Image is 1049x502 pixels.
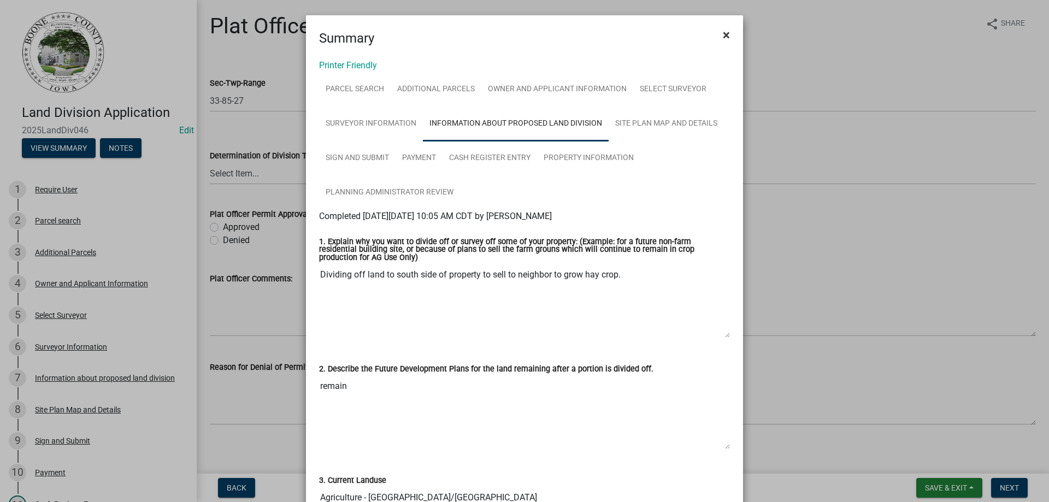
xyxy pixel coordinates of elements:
[319,141,396,176] a: Sign and Submit
[396,141,443,176] a: Payment
[723,27,730,43] span: ×
[319,365,653,373] label: 2. Describe the Future Development Plans for the land remaining after a portion is divided off.
[391,72,481,107] a: Additional Parcels
[319,264,730,338] textarea: Dividing off land to south side of property to sell to neighbor to grow hay crop.
[423,107,609,141] a: Information about proposed land division
[633,72,713,107] a: Select Surveyor
[609,107,724,141] a: Site Plan Map and Details
[537,141,640,176] a: Property Information
[319,107,423,141] a: Surveyor Information
[319,28,374,48] h4: Summary
[714,20,739,50] button: Close
[319,60,377,70] a: Printer Friendly
[443,141,537,176] a: Cash Register Entry
[319,238,730,262] label: 1. Explain why you want to divide off or survey off some of your property: (Example: for a future...
[319,211,552,221] span: Completed [DATE][DATE] 10:05 AM CDT by [PERSON_NAME]
[319,477,386,485] label: 3. Current Landuse
[481,72,633,107] a: Owner and Applicant Information
[319,175,460,210] a: Planning Administrator Review
[319,375,730,450] textarea: remain
[319,72,391,107] a: Parcel search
